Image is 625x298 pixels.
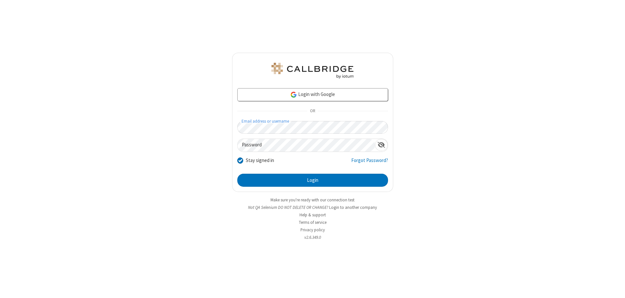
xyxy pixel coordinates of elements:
a: Make sure you're ready with our connection test [271,197,354,203]
img: google-icon.png [290,91,297,98]
button: Login to another company [329,204,377,210]
a: Terms of service [299,220,326,225]
li: Not QA Selenium DO NOT DELETE OR CHANGE? [232,204,393,210]
a: Login with Google [237,88,388,101]
img: QA Selenium DO NOT DELETE OR CHANGE [270,63,355,78]
span: OR [307,107,318,116]
a: Help & support [299,212,326,218]
iframe: Chat [609,281,620,293]
label: Stay signed in [246,157,274,164]
button: Login [237,174,388,187]
a: Forgot Password? [351,157,388,169]
input: Password [238,139,375,152]
li: v2.6.349.0 [232,234,393,240]
div: Show password [375,139,388,151]
a: Privacy policy [300,227,325,233]
input: Email address or username [237,121,388,134]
